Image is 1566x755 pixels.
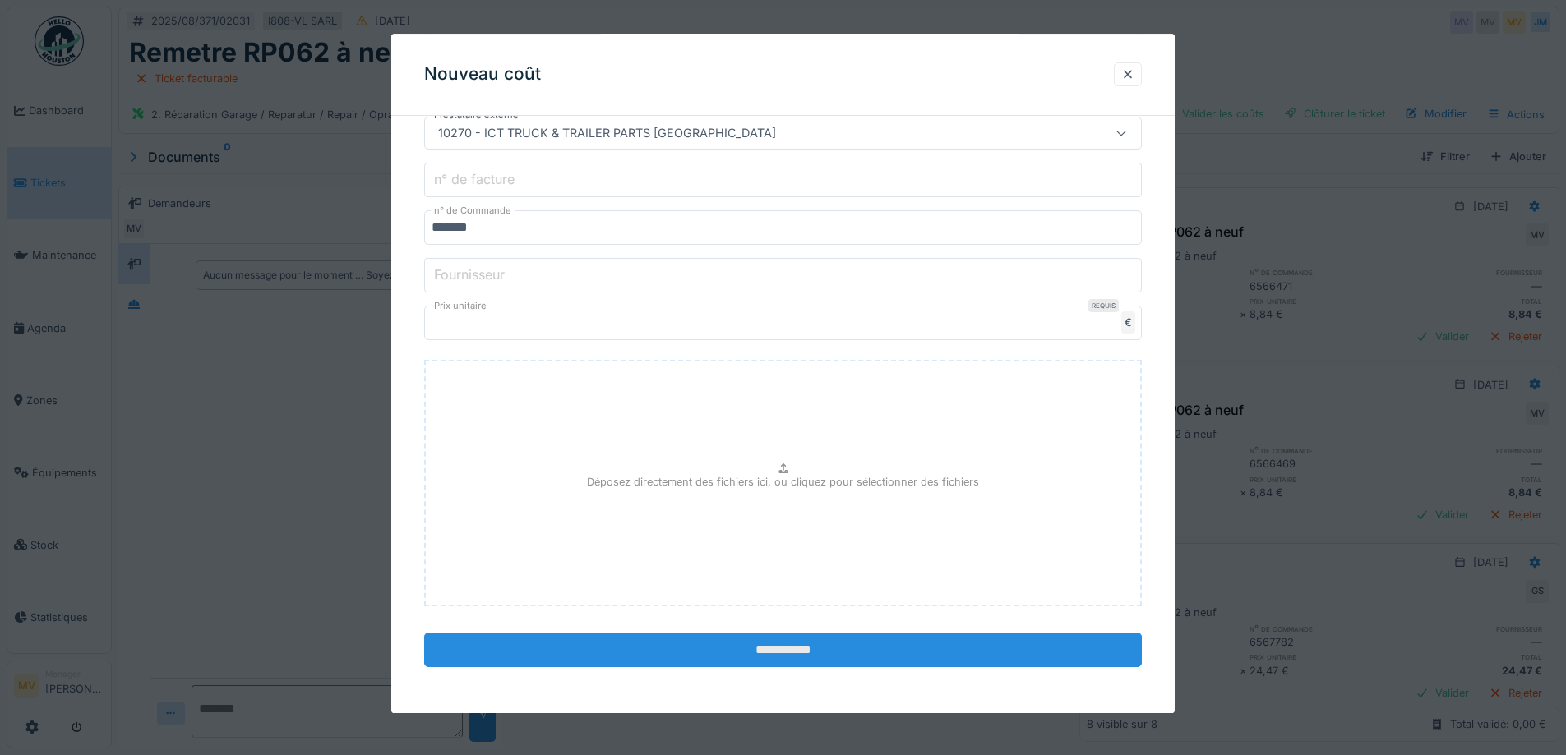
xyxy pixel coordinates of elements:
[424,64,541,85] h3: Nouveau coût
[432,125,783,143] div: 10270 - ICT TRUCK & TRAILER PARTS [GEOGRAPHIC_DATA]
[431,265,508,285] label: Fournisseur
[431,109,522,123] label: Prestataire externe
[431,300,490,314] label: Prix unitaire
[431,170,518,190] label: n° de facture
[1121,312,1135,334] div: €
[431,205,515,219] label: n° de Commande
[1088,300,1119,313] div: Requis
[587,474,979,490] p: Déposez directement des fichiers ici, ou cliquez pour sélectionner des fichiers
